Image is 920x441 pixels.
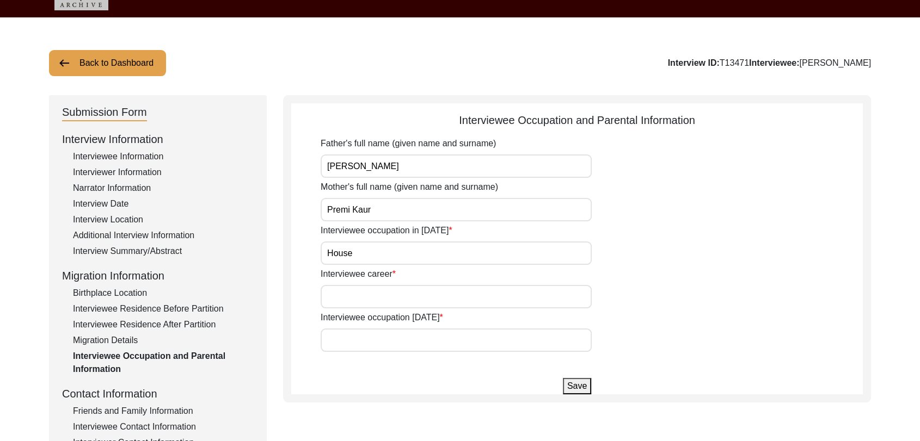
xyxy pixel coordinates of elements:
[62,131,254,147] div: Interview Information
[321,181,498,194] label: Mother's full name (given name and surname)
[73,245,254,258] div: Interview Summary/Abstract
[749,58,799,67] b: Interviewee:
[73,213,254,226] div: Interview Location
[321,268,396,281] label: Interviewee career
[49,50,166,76] button: Back to Dashboard
[321,137,496,150] label: Father's full name (given name and surname)
[62,104,147,121] div: Submission Form
[73,197,254,210] div: Interview Date
[58,57,71,70] img: arrow-left.png
[73,166,254,179] div: Interviewer Information
[73,150,254,163] div: Interviewee Information
[291,112,863,128] div: Interviewee Occupation and Parental Information
[73,229,254,242] div: Additional Interview Information
[73,405,254,418] div: Friends and Family Information
[73,287,254,300] div: Birthplace Location
[73,302,254,315] div: Interviewee Residence Before Partition
[73,182,254,195] div: Narrator Information
[73,318,254,331] div: Interviewee Residence After Partition
[321,311,443,324] label: Interviewee occupation [DATE]
[668,57,871,70] div: T13471 [PERSON_NAME]
[563,378,591,394] button: Save
[62,268,254,284] div: Migration Information
[73,350,254,376] div: Interviewee Occupation and Parental Information
[62,386,254,402] div: Contact Information
[73,420,254,433] div: Interviewee Contact Information
[73,334,254,347] div: Migration Details
[321,224,452,237] label: Interviewee occupation in [DATE]
[668,58,720,67] b: Interview ID:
